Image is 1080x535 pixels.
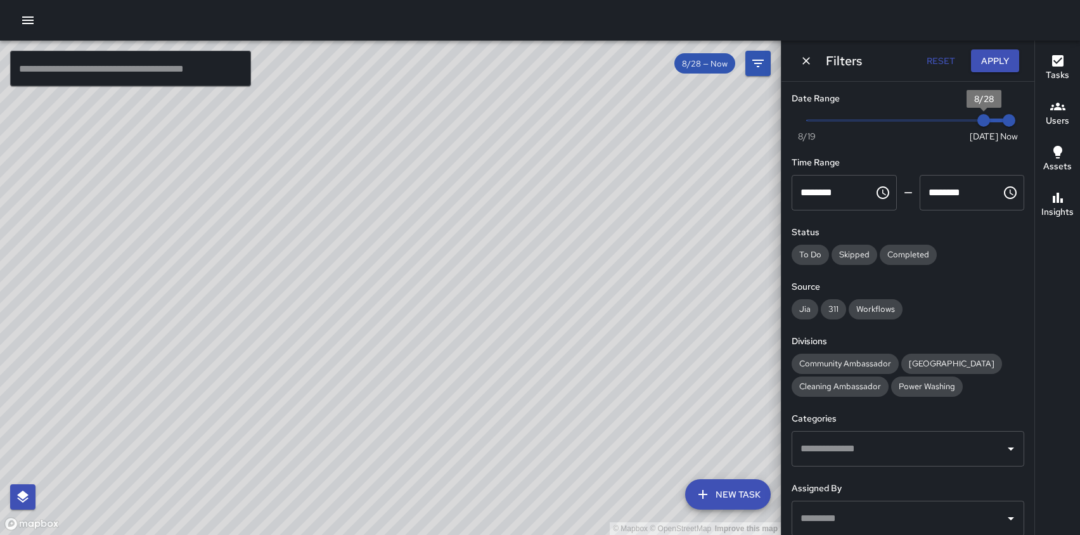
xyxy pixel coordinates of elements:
[832,249,877,260] span: Skipped
[1035,137,1080,183] button: Assets
[792,335,1024,349] h6: Divisions
[792,377,889,397] div: Cleaning Ambassador
[849,304,903,314] span: Workflows
[832,245,877,265] div: Skipped
[920,49,961,73] button: Reset
[792,226,1024,240] h6: Status
[998,180,1023,205] button: Choose time, selected time is 11:59 PM
[821,304,846,314] span: 311
[792,482,1024,496] h6: Assigned By
[1000,130,1018,143] span: Now
[1002,440,1020,458] button: Open
[1002,510,1020,527] button: Open
[792,299,818,319] div: Jia
[1046,114,1069,128] h6: Users
[826,51,862,71] h6: Filters
[891,381,963,392] span: Power Washing
[792,156,1024,170] h6: Time Range
[745,51,771,76] button: Filters
[1041,205,1074,219] h6: Insights
[880,245,937,265] div: Completed
[792,249,829,260] span: To Do
[792,381,889,392] span: Cleaning Ambassador
[970,130,998,143] span: [DATE]
[891,377,963,397] div: Power Washing
[792,92,1024,106] h6: Date Range
[797,51,816,70] button: Dismiss
[792,304,818,314] span: Jia
[1035,183,1080,228] button: Insights
[798,130,816,143] span: 8/19
[1043,160,1072,174] h6: Assets
[821,299,846,319] div: 311
[1046,68,1069,82] h6: Tasks
[792,280,1024,294] h6: Source
[792,358,899,369] span: Community Ambassador
[792,354,899,374] div: Community Ambassador
[901,358,1002,369] span: [GEOGRAPHIC_DATA]
[674,58,735,69] span: 8/28 — Now
[870,180,896,205] button: Choose time, selected time is 12:00 AM
[685,479,771,510] button: New Task
[792,245,829,265] div: To Do
[792,412,1024,426] h6: Categories
[880,249,937,260] span: Completed
[974,93,994,105] span: 8/28
[1035,91,1080,137] button: Users
[901,354,1002,374] div: [GEOGRAPHIC_DATA]
[849,299,903,319] div: Workflows
[971,49,1019,73] button: Apply
[1035,46,1080,91] button: Tasks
